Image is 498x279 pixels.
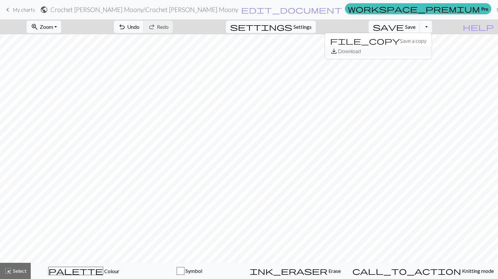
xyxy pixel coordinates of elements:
span: help [463,22,494,31]
span: zoom_in [31,22,39,31]
span: call_to_action [352,266,461,275]
span: Settings [293,23,312,31]
span: Select [12,268,27,274]
span: save_alt [330,47,338,56]
button: Undo [114,21,144,33]
button: Save [369,21,420,33]
span: Knitting mode [461,268,494,274]
span: public [40,5,48,14]
button: Colour [31,263,137,279]
span: Colour [103,268,119,274]
i: Settings [230,23,292,31]
button: SettingsSettings [226,21,316,33]
span: Zoom [40,24,53,30]
span: Erase [327,268,341,274]
span: Undo [127,24,139,30]
h2: Crochet [PERSON_NAME] Moony / Crochet [PERSON_NAME] Moony [50,6,238,13]
button: Zoom [27,21,61,33]
span: undo [118,22,126,31]
a: My charts [4,4,35,15]
span: Save [405,24,415,30]
span: highlight_alt [4,266,12,275]
button: Symbol [137,263,242,279]
span: palette [49,266,103,275]
button: Download [325,46,432,56]
button: Save a copy [325,36,432,46]
span: file_copy [330,36,400,45]
a: Pro [345,3,491,14]
span: save [373,22,404,31]
span: keyboard_arrow_left [4,5,12,14]
span: settings [230,22,292,31]
span: Symbol [184,268,202,274]
span: My charts [13,6,35,13]
span: workspace_premium [348,4,480,13]
button: Knitting mode [348,263,498,279]
span: edit_document [241,5,342,14]
span: ink_eraser [250,266,327,275]
button: Erase [242,263,348,279]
